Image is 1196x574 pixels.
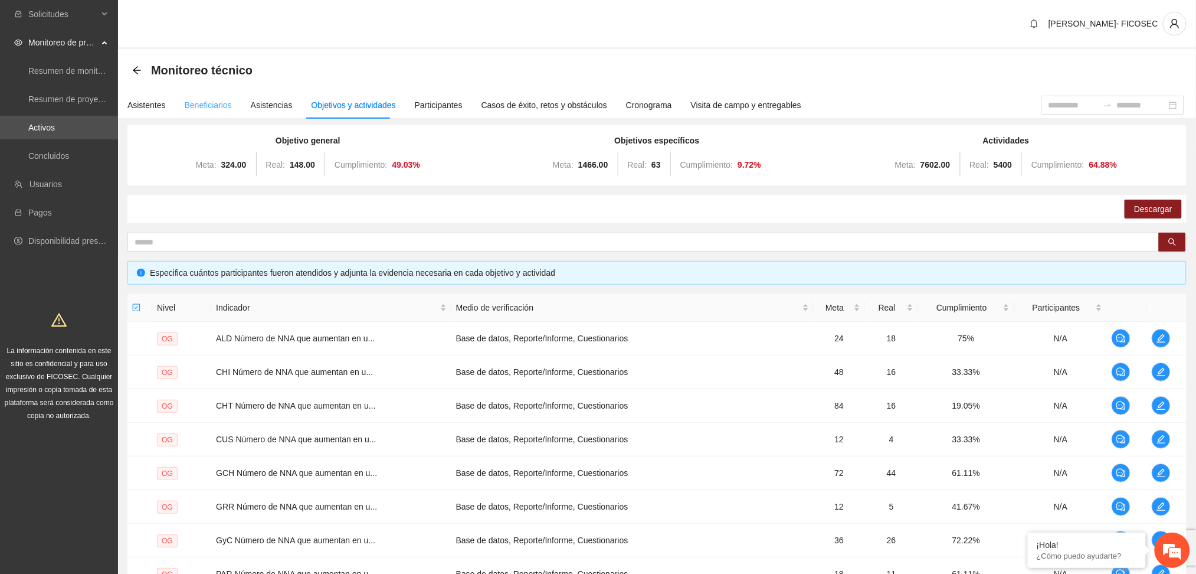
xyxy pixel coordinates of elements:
span: [PERSON_NAME]- FICOSEC [1048,19,1158,28]
td: 16 [865,389,918,423]
button: user [1163,12,1187,35]
strong: 324.00 [221,160,247,169]
strong: Actividades [983,136,1030,145]
span: OG [157,332,178,345]
td: Base de datos, Reporte/Informe, Cuestionarios [451,524,814,557]
div: Cronograma [626,99,672,112]
span: user [1164,18,1186,29]
span: check-square [132,304,140,312]
td: 18 [865,322,918,356]
span: CUS Número de NNA que aumentan en u... [216,435,376,444]
strong: 148.00 [290,160,315,169]
a: Disponibilidad presupuestal [28,236,129,246]
button: edit [1152,464,1171,482]
td: N/A [1014,423,1107,456]
button: comment [1112,396,1131,415]
div: Minimizar ventana de chat en vivo [194,6,222,34]
button: search [1159,233,1186,252]
button: edit [1152,396,1171,415]
span: OG [157,366,178,379]
span: Indicador [216,301,438,314]
span: inbox [14,10,22,18]
span: OG [157,467,178,480]
span: Monitoreo de proyectos [28,31,98,54]
span: Meta: [895,160,916,169]
button: edit [1152,497,1171,516]
p: ¿Cómo puedo ayudarte? [1037,552,1137,560]
button: comment [1112,363,1131,381]
button: edit [1152,531,1171,550]
span: edit [1152,536,1170,545]
span: edit [1152,502,1170,511]
span: Estamos en línea. [68,158,163,277]
th: Medio de verificación [451,294,814,322]
span: Cumplimiento [923,301,1001,314]
td: N/A [1014,490,1107,524]
div: Beneficiarios [185,99,232,112]
button: bell [1025,14,1044,33]
div: Chatee con nosotros ahora [61,60,198,76]
div: Back [132,66,142,76]
td: 5 [865,490,918,524]
span: Cumplimiento: [1031,160,1084,169]
span: OG [157,400,178,413]
th: Meta [814,294,865,322]
span: Meta: [553,160,574,169]
button: edit [1152,430,1171,449]
td: 75% [918,322,1015,356]
td: 19.05% [918,389,1015,423]
button: comment [1112,497,1131,516]
td: 33.33% [918,423,1015,456]
button: comment [1112,531,1131,550]
td: 33.33% [918,356,1015,389]
div: ¡Hola! [1037,540,1137,550]
th: Indicador [211,294,451,322]
span: warning [51,312,67,328]
td: 72.22% [918,524,1015,557]
td: 84 [814,389,865,423]
div: Visita de campo y entregables [691,99,801,112]
button: edit [1152,329,1171,348]
td: N/A [1014,456,1107,490]
div: Asistencias [251,99,293,112]
span: GCH Número de NNA que aumentan en u... [216,468,377,478]
td: 61.11% [918,456,1015,490]
strong: 1466.00 [578,160,608,169]
span: Monitoreo técnico [151,61,253,80]
td: 36 [814,524,865,557]
span: OG [157,534,178,547]
span: info-circle [137,269,145,277]
td: N/A [1014,524,1107,557]
strong: 5400 [994,160,1012,169]
strong: 63 [651,160,661,169]
td: 24 [814,322,865,356]
strong: 49.03 % [392,160,421,169]
span: Solicitudes [28,2,98,26]
td: 72 [814,456,865,490]
span: ALD Número de NNA que aumentan en u... [216,334,375,343]
div: Asistentes [127,99,166,112]
span: Participantes [1019,301,1093,314]
th: Participantes [1014,294,1107,322]
span: edit [1152,468,1170,478]
div: Participantes [415,99,463,112]
th: Cumplimiento [918,294,1015,322]
a: Activos [28,123,55,132]
td: 41.67% [918,490,1015,524]
span: OG [157,501,178,514]
td: Base de datos, Reporte/Informe, Cuestionarios [451,322,814,356]
a: Usuarios [30,180,62,189]
span: edit [1152,435,1170,444]
span: Descargar [1134,203,1172,216]
button: comment [1112,464,1131,482]
button: Descargar [1125,200,1182,218]
span: Real: [628,160,647,169]
span: swap-right [1103,100,1112,110]
a: Pagos [28,208,52,217]
td: Base de datos, Reporte/Informe, Cuestionarios [451,423,814,456]
td: 48 [814,356,865,389]
td: 12 [814,490,865,524]
span: GyC Número de NNA que aumentan en u... [216,536,375,545]
td: N/A [1014,322,1107,356]
span: edit [1152,367,1170,377]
